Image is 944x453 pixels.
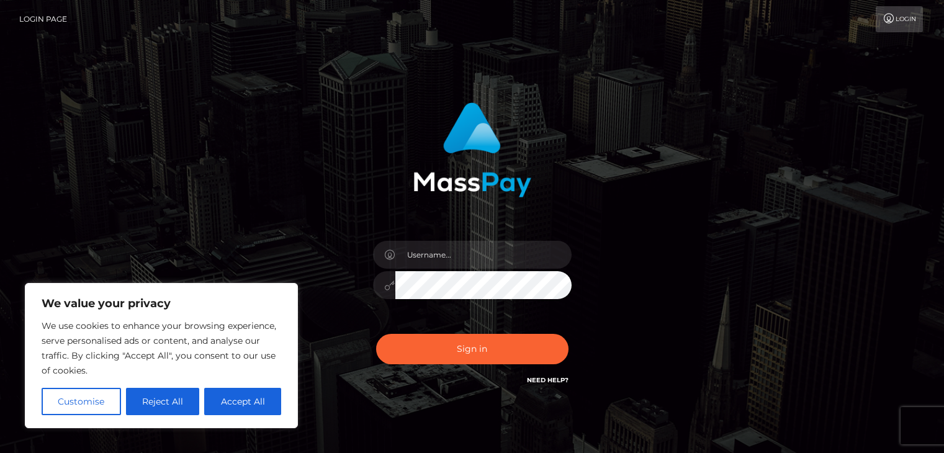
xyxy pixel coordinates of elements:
button: Sign in [376,334,569,364]
p: We value your privacy [42,296,281,311]
a: Login Page [19,6,67,32]
div: We value your privacy [25,283,298,428]
img: MassPay Login [413,102,531,197]
button: Customise [42,388,121,415]
a: Need Help? [527,376,569,384]
button: Accept All [204,388,281,415]
input: Username... [395,241,572,269]
button: Reject All [126,388,200,415]
a: Login [876,6,923,32]
p: We use cookies to enhance your browsing experience, serve personalised ads or content, and analys... [42,318,281,378]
